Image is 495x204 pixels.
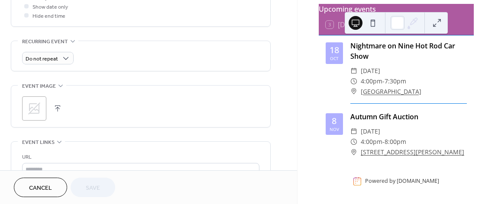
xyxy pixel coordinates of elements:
[22,37,68,46] span: Recurring event
[22,96,46,121] div: ;
[397,178,439,185] a: [DOMAIN_NAME]
[319,4,474,14] div: Upcoming events
[26,54,58,64] span: Do not repeat
[22,138,55,147] span: Event links
[14,178,67,197] button: Cancel
[350,86,357,97] div: ​
[361,76,382,86] span: 4:00pm
[32,3,68,12] span: Show date only
[361,137,382,147] span: 4:00pm
[382,76,385,86] span: -
[382,137,385,147] span: -
[385,76,406,86] span: 7:30pm
[332,117,336,125] div: 8
[350,112,467,122] div: Autumn Gift Auction
[350,137,357,147] div: ​
[365,178,439,185] div: Powered by
[330,56,339,61] div: Oct
[32,12,65,21] span: Hide end time
[330,46,339,54] div: 18
[22,82,56,91] span: Event image
[330,127,339,131] div: Nov
[22,153,258,162] div: URL
[350,126,357,137] div: ​
[361,66,380,76] span: [DATE]
[350,76,357,86] div: ​
[385,137,406,147] span: 8:00pm
[361,147,464,157] a: [STREET_ADDRESS][PERSON_NAME]
[361,126,380,137] span: [DATE]
[350,66,357,76] div: ​
[350,41,467,61] div: Nightmare on Nine Hot Rod Car Show
[29,184,52,193] span: Cancel
[350,147,357,157] div: ​
[361,86,421,97] a: [GEOGRAPHIC_DATA]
